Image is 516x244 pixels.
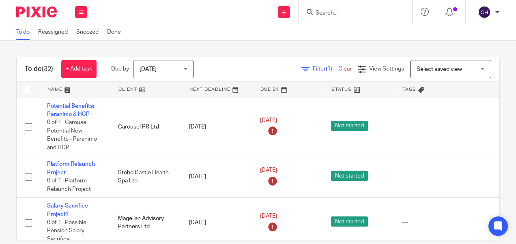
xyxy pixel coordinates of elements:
[260,213,277,219] span: [DATE]
[38,24,72,40] a: Reassigned
[16,6,57,17] img: Pixie
[61,60,97,78] a: + Add task
[402,87,416,92] span: Tags
[315,10,388,17] input: Search
[181,156,252,198] td: [DATE]
[402,123,477,131] div: ---
[338,66,352,72] a: Clear
[47,178,91,192] span: 0 of 1 · Platform Relaunch Project
[331,216,368,227] span: Not started
[42,66,53,72] span: (32)
[110,98,181,156] td: Carousel PR Ltd
[25,65,53,73] h1: To do
[110,156,181,198] td: Stobo Castle Health Spa Ltd
[417,66,462,72] span: Select saved view
[140,66,157,72] span: [DATE]
[47,203,88,217] a: Salary Sacrifice Project?
[260,167,277,173] span: [DATE]
[326,66,332,72] span: (1)
[16,24,34,40] a: To do
[181,98,252,156] td: [DATE]
[47,120,97,150] span: 0 of 1 · Carousel Potential New Benefits - Paranimo and HCP
[111,65,129,73] p: Due by
[76,24,103,40] a: Snoozed
[402,218,477,227] div: ---
[47,161,95,175] a: Platform Relaunch Project
[331,121,368,131] span: Not started
[47,220,86,242] span: 0 of 1 · Possible Pension Salary Sacrifice
[313,66,338,72] span: Filter
[369,66,404,72] span: View Settings
[478,6,491,19] img: svg%3E
[47,103,94,117] a: Potential Benefits: Paranimo & HCP
[107,24,125,40] a: Done
[331,171,368,181] span: Not started
[402,173,477,181] div: ---
[260,118,277,123] span: [DATE]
